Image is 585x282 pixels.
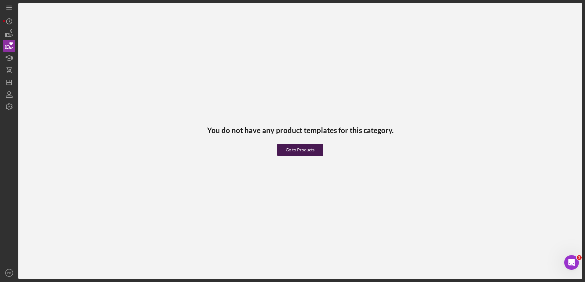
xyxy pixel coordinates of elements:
[286,144,315,156] div: Go to Products
[277,135,323,156] a: Go to Products
[577,255,582,260] span: 1
[277,144,323,156] button: Go to Products
[7,271,11,275] text: EF
[207,126,393,135] h3: You do not have any product templates for this category.
[564,255,579,270] iframe: Intercom live chat
[3,267,15,279] button: EF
